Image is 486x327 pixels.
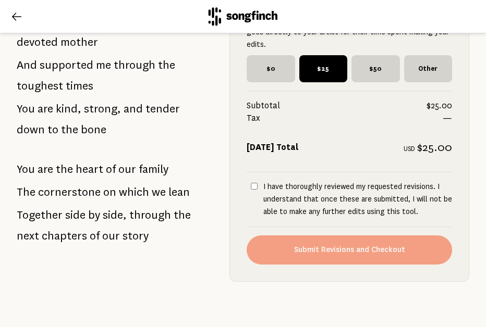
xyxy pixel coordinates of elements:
[76,159,103,180] span: heart
[56,159,73,180] span: the
[351,55,400,82] span: $50
[17,159,35,180] span: You
[417,140,452,155] span: $25.00
[404,55,453,82] span: Other
[17,55,37,76] span: And
[124,98,143,119] span: and
[88,205,100,225] span: by
[123,225,149,246] span: story
[42,225,87,246] span: chapters
[129,205,171,225] span: through
[247,55,295,82] span: $0
[174,205,191,225] span: the
[118,159,136,180] span: our
[145,98,180,119] span: tender
[96,55,111,76] span: me
[17,98,35,119] span: You
[56,98,81,119] span: kind,
[47,119,58,140] span: to
[427,99,452,112] span: $25.00
[299,55,348,82] span: $25
[247,142,299,153] strong: [DATE] Total
[119,182,149,203] span: which
[17,182,35,203] span: The
[61,119,78,140] span: the
[60,32,98,53] span: mother
[84,98,121,119] span: strong,
[443,112,452,124] span: —
[103,182,116,203] span: on
[17,205,63,225] span: Together
[38,159,53,180] span: are
[65,205,86,225] span: side
[247,112,443,124] span: Tax
[263,181,452,218] p: I have thoroughly reviewed my requested revisions. I understand that once these are submitted, I ...
[251,183,258,190] input: I have thoroughly reviewed my requested revisions. I understand that once these are submitted, I ...
[40,55,93,76] span: supported
[168,182,190,203] span: lean
[102,225,120,246] span: our
[81,119,106,140] span: bone
[114,55,155,76] span: through
[106,159,116,180] span: of
[158,55,175,76] span: the
[103,205,127,225] span: side,
[404,144,415,153] span: USD
[17,76,63,96] span: toughest
[247,235,452,265] button: Submit Revisions and Checkout
[90,225,100,246] span: of
[152,182,166,203] span: we
[17,225,39,246] span: next
[247,99,427,112] span: Subtotal
[66,76,93,96] span: times
[38,182,101,203] span: cornerstone
[17,119,45,140] span: down
[17,32,58,53] span: devoted
[38,98,53,119] span: are
[139,159,168,180] span: family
